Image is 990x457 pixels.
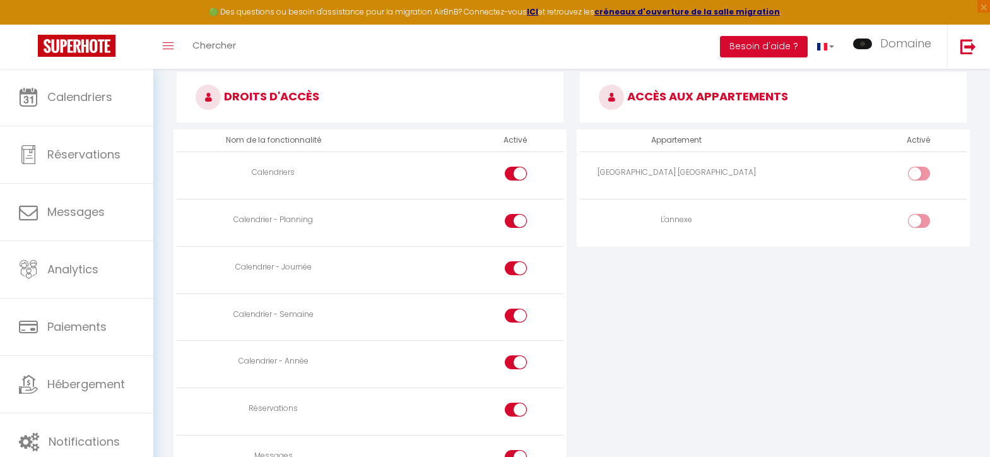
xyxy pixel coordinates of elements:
th: Nom de la fonctionnalité [177,129,370,151]
span: Domaine [880,35,931,51]
a: créneaux d'ouverture de la salle migration [594,6,780,17]
div: Calendrier - Année [182,355,365,367]
th: Activé [902,129,935,151]
a: ICI [527,6,538,17]
div: Calendrier - Semaine [182,309,365,321]
span: Paiements [47,319,107,335]
div: Calendrier - Journée [182,261,365,273]
span: Chercher [192,39,236,52]
th: Appartement [580,129,773,151]
div: [GEOGRAPHIC_DATA] [GEOGRAPHIC_DATA] [585,167,768,179]
h3: ACCÈS AUX APPARTEMENTS [580,72,967,122]
img: Super Booking [38,35,115,57]
th: Activé [498,129,532,151]
div: Calendriers [182,167,365,179]
div: Calendrier - Planning [182,214,365,226]
a: ... Domaine [844,25,947,69]
span: Analytics [47,261,98,277]
div: Réservations [182,403,365,415]
span: Hébergement [47,376,125,392]
a: Chercher [183,25,245,69]
span: Notifications [49,434,120,449]
img: ... [853,39,872,49]
button: Besoin d'aide ? [720,36,808,57]
img: logout [960,39,976,54]
span: Réservations [47,146,121,162]
span: Messages [47,204,105,220]
button: Ouvrir le widget de chat LiveChat [10,5,48,43]
h3: DROITS D'ACCÈS [177,72,563,122]
span: Calendriers [47,89,112,105]
div: L'annexe [585,214,768,226]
